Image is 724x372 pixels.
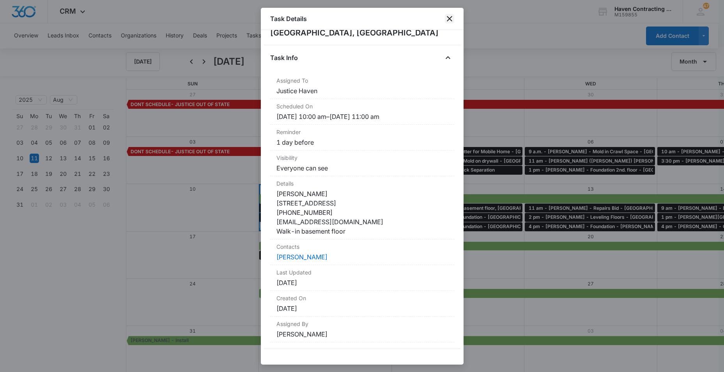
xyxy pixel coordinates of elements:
div: Last Updated[DATE] [270,265,454,291]
dd: Justice Haven [276,86,448,96]
dd: [DATE] [276,304,448,313]
dt: Last Updated [276,268,448,276]
div: Contacts[PERSON_NAME] [270,239,454,265]
dd: [PERSON_NAME] [276,329,448,339]
dt: Scheduled On [276,102,448,110]
a: [PERSON_NAME] [276,253,327,261]
dd: 1 day before [276,138,448,147]
div: Created On[DATE] [270,291,454,317]
button: close [445,14,454,23]
div: VisibilityEveryone can see [270,151,454,176]
dd: [DATE] [276,278,448,287]
dd: [DATE] 10:00 am – [DATE] 11:00 am [276,112,448,121]
div: Assigned ToJustice Haven [270,73,454,99]
dd: [PERSON_NAME] [STREET_ADDRESS] [PHONE_NUMBER] [EMAIL_ADDRESS][DOMAIN_NAME] Walk-in basement floor [276,189,448,236]
dt: Created On [276,294,448,302]
dt: Reminder [276,128,448,136]
h1: Task Details [270,14,307,23]
dd: Everyone can see [276,163,448,173]
dt: Assigned To [276,76,448,85]
button: Close [442,51,454,64]
dt: Details [276,179,448,188]
div: Assigned By[PERSON_NAME] [270,317,454,342]
dt: Contacts [276,243,448,251]
dt: Visibility [276,154,448,162]
div: Reminder1 day before [270,125,454,151]
h4: Task Info [270,53,298,62]
div: Scheduled On[DATE] 10:00 am–[DATE] 11:00 am [270,99,454,125]
div: Details[PERSON_NAME] [STREET_ADDRESS] [PHONE_NUMBER] [EMAIL_ADDRESS][DOMAIN_NAME] Walk-in basemen... [270,176,454,239]
dt: Assigned By [276,320,448,328]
